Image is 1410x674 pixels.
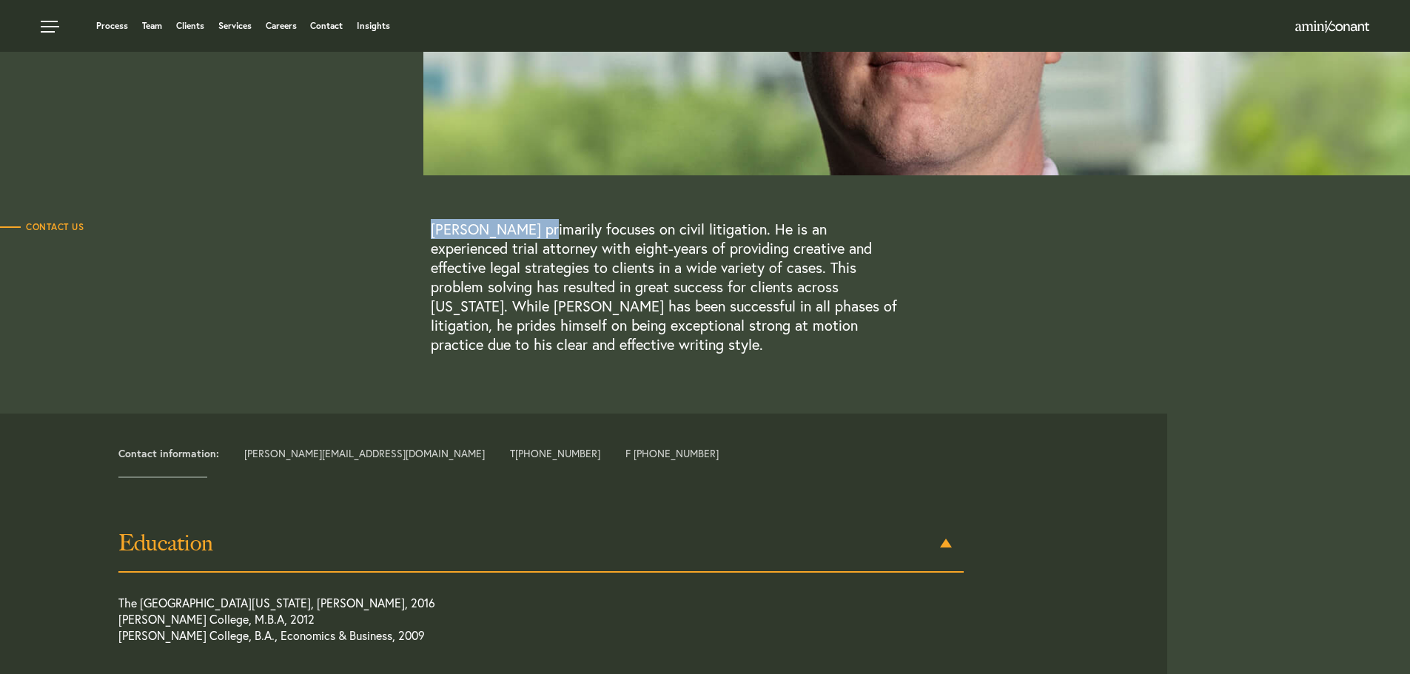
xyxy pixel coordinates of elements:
[118,595,879,651] p: The [GEOGRAPHIC_DATA][US_STATE], [PERSON_NAME], 2016 [PERSON_NAME] College, M.B.A, 2012 [PERSON_N...
[176,21,204,30] a: Clients
[218,21,252,30] a: Services
[510,448,600,459] span: T
[515,446,600,460] a: [PHONE_NUMBER]
[266,21,297,30] a: Careers
[431,220,904,354] p: [PERSON_NAME] primarily focuses on civil litigation. He is an experienced trial attorney with eig...
[118,446,219,460] strong: Contact information:
[310,21,343,30] a: Contact
[244,446,485,460] a: [PERSON_NAME][EMAIL_ADDRESS][DOMAIN_NAME]
[96,21,128,30] a: Process
[1295,21,1369,33] a: Home
[118,530,964,556] h3: Education
[625,448,719,459] span: F [PHONE_NUMBER]
[1295,21,1369,33] img: Amini & Conant
[142,21,162,30] a: Team
[357,21,390,30] a: Insights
